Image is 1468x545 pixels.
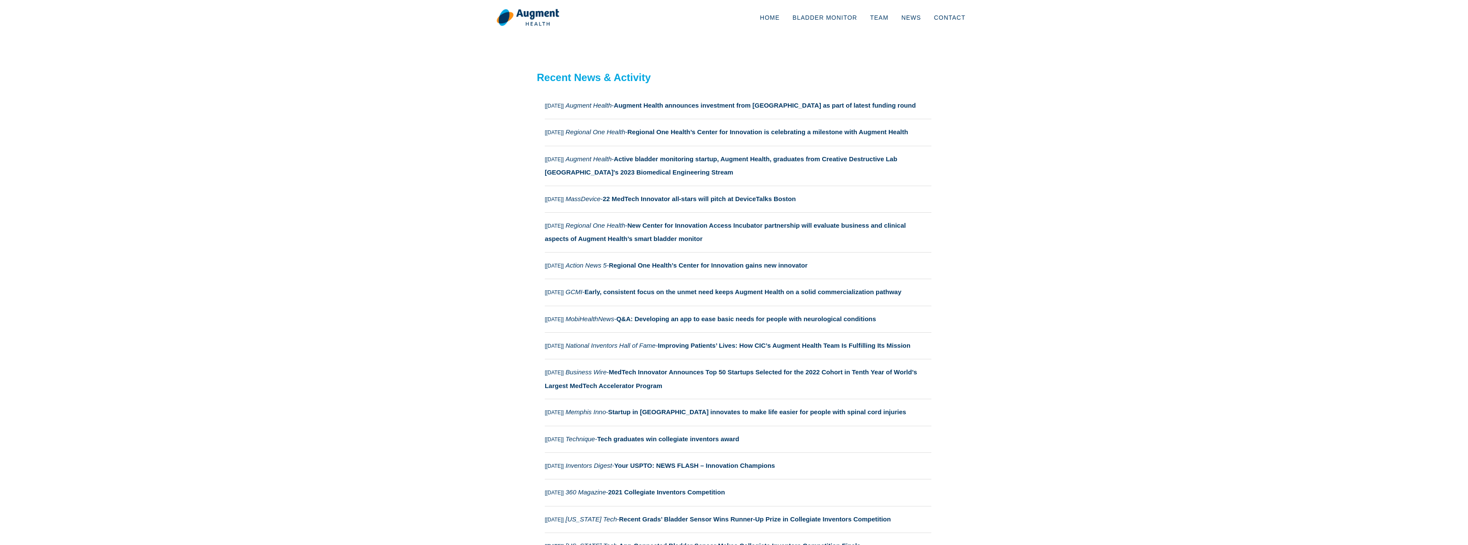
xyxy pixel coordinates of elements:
[585,288,901,295] strong: Early, consistent focus on the unmet need keeps Augment Health on a solid commercialization pathway
[566,102,612,109] i: Augment Health
[895,3,928,32] a: News
[608,488,725,496] strong: 2021 Collegiate Inventors Competition
[545,333,931,359] a: [[DATE]] National Inventors Hall of Fame-Improving Patients’ Lives: How CIC’s Augment Health Team...
[566,462,612,469] i: Inventors Digest
[545,490,564,496] small: [[DATE]]
[545,370,564,376] small: [[DATE]]
[545,222,906,242] strong: New Center for Innovation Access Incubator partnership will evaluate business and clinical aspect...
[496,9,559,27] img: logo
[545,506,931,533] a: [[DATE]] [US_STATE] Tech-Recent Grads’ Bladder Sensor Wins Runner-Up Prize in Collegiate Inventor...
[597,435,739,443] strong: Tech graduates win collegiate inventors award
[545,453,931,479] a: [[DATE]] Inventors Digest-Your USPTO: NEWS FLASH – Innovation Champions
[545,306,931,332] a: [[DATE]] MobiHealthNews-Q&A: Developing an app to ease basic needs for people with neurological c...
[928,3,972,32] a: Contact
[566,342,656,349] i: National Inventors Hall of Fame
[608,408,906,416] strong: Startup in [GEOGRAPHIC_DATA] innovates to make life easier for people with spinal cord injuries
[566,195,601,202] i: MassDevice
[545,103,564,109] small: [[DATE]]
[545,359,931,399] a: [[DATE]] Business Wire-MedTech Innovator Announces Top 50 Startups Selected for the 2022 Cohort i...
[566,155,612,163] i: Augment Health
[566,408,606,416] i: Memphis Inno
[545,213,931,252] a: [[DATE]] Regional One Health-New Center for Innovation Access Incubator partnership will evaluate...
[545,253,931,279] a: [[DATE]] Action News 5-Regional One Health’s Center for Innovation gains new innovator
[537,72,931,84] h2: Recent News & Activity
[545,399,931,425] a: [[DATE]] Memphis Inno-Startup in [GEOGRAPHIC_DATA] innovates to make life easier for people with ...
[545,479,931,506] a: [[DATE]] 360 Magazine-2021 Collegiate Inventors Competition
[603,195,796,202] strong: 22 MedTech Innovator all-stars will pitch at DeviceTalks Boston
[566,488,606,496] i: 360 Magazine
[545,463,564,469] small: [[DATE]]
[566,288,582,295] i: GCMI
[614,462,775,469] strong: Your USPTO: NEWS FLASH – Innovation Champions
[545,119,931,145] a: [[DATE]] Regional One Health-Regional One Health’s Center for Innovation is celebrating a milesto...
[545,223,564,229] small: [[DATE]]
[786,3,864,32] a: Bladder Monitor
[545,437,564,443] small: [[DATE]]
[614,102,916,109] strong: Augment Health announces investment from [GEOGRAPHIC_DATA] as part of latest funding round
[545,157,564,163] small: [[DATE]]
[566,435,595,443] i: Technique
[619,515,891,523] strong: Recent Grads’ Bladder Sensor Wins Runner-Up Prize in Collegiate Inventors Competition
[545,343,564,349] small: [[DATE]]
[566,262,607,269] i: Action News 5
[545,93,931,119] a: [[DATE]] Augment Health-Augment Health announces investment from [GEOGRAPHIC_DATA] as part of lat...
[545,129,564,135] small: [[DATE]]
[566,128,625,135] i: Regional One Health
[609,262,808,269] strong: Regional One Health’s Center for Innovation gains new innovator
[658,342,911,349] strong: Improving Patients’ Lives: How CIC’s Augment Health Team Is Fulfilling Its Mission
[616,315,876,322] strong: Q&A: Developing an app to ease basic needs for people with neurological conditions
[545,279,931,305] a: [[DATE]] GCMI-Early, consistent focus on the unmet need keeps Augment Health on a solid commercia...
[545,186,931,212] a: [[DATE]] MassDevice-22 MedTech Innovator all-stars will pitch at DeviceTalks Boston
[545,289,564,295] small: [[DATE]]
[566,368,607,376] i: Business Wire
[627,128,908,135] strong: Regional One Health’s Center for Innovation is celebrating a milestone with Augment Health
[566,222,625,229] i: Regional One Health
[545,316,564,322] small: [[DATE]]
[566,315,614,322] i: MobiHealthNews
[545,196,564,202] small: [[DATE]]
[545,146,931,186] a: [[DATE]] Augment Health-Active bladder monitoring startup, Augment Health, graduates from Creativ...
[864,3,895,32] a: Team
[545,517,564,523] small: [[DATE]]
[566,515,617,523] i: [US_STATE] Tech
[545,368,917,389] strong: MedTech Innovator Announces Top 50 Startups Selected for the 2022 Cohort in Tenth Year of World’s...
[545,410,564,416] small: [[DATE]]
[754,3,786,32] a: Home
[545,263,564,269] small: [[DATE]]
[545,426,931,452] a: [[DATE]] Technique-Tech graduates win collegiate inventors award
[545,155,897,176] strong: Active bladder monitoring startup, Augment Health, graduates from Creative Destructive Lab [GEOGR...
